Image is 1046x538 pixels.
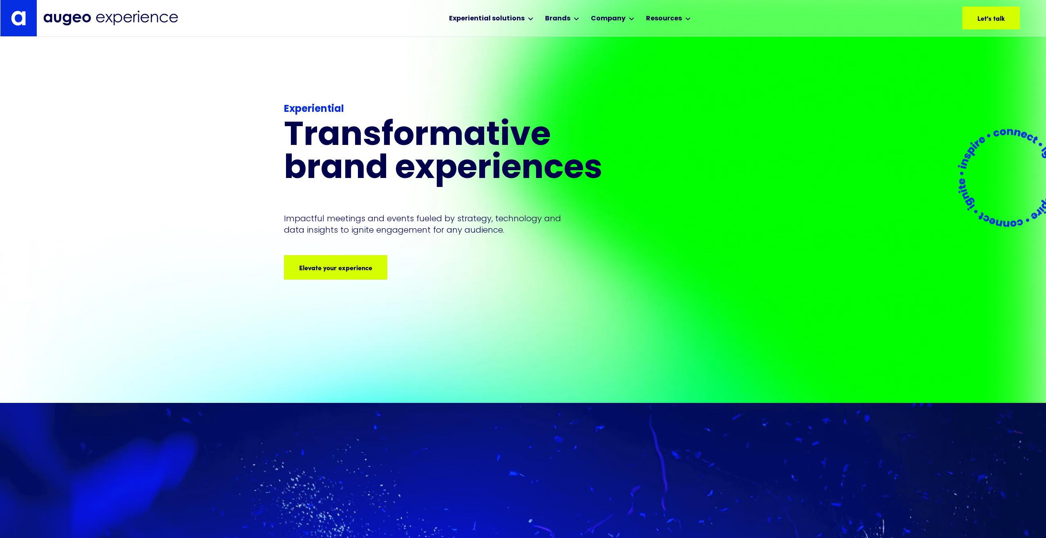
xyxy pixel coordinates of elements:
[646,14,682,24] div: Resources
[545,14,570,24] div: Brands
[284,120,637,186] h1: Transformative brand experiences
[11,11,26,26] img: Augeo's "a" monogram decorative logo in white.
[284,255,387,280] a: Elevate your experience
[449,14,525,24] div: Experiential solutions
[962,7,1020,29] a: Let's talk
[43,11,178,26] img: Augeo Experience business unit full logo in midnight blue.
[591,14,626,24] div: Company
[284,213,565,236] p: Impactful meetings and events fueled by strategy, technology and data insights to ignite engageme...
[284,102,637,117] div: Experiential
